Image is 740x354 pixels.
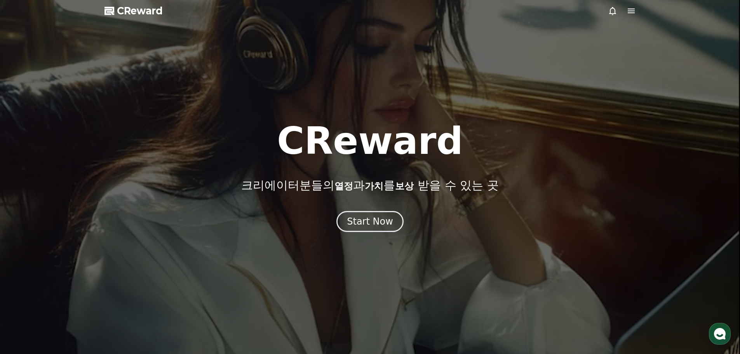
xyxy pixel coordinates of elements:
[334,181,353,192] span: 열정
[241,178,498,192] p: 크리에이터분들의 과 를 받을 수 있는 곳
[117,5,163,17] span: CReward
[365,181,383,192] span: 가치
[277,122,463,160] h1: CReward
[336,211,404,232] button: Start Now
[347,215,393,228] div: Start Now
[336,219,404,226] a: Start Now
[395,181,414,192] span: 보상
[104,5,163,17] a: CReward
